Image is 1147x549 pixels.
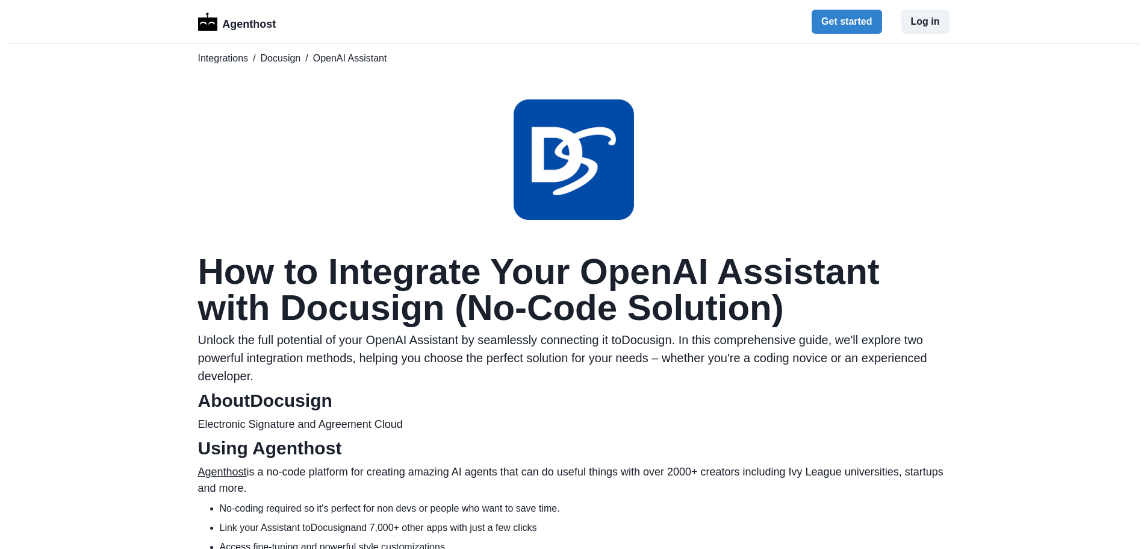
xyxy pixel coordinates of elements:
a: Integrations [198,51,249,66]
li: No-coding required so it's perfect for non devs or people who want to save time. [220,501,950,516]
p: is a no-code platform for creating amazing AI agents that can do useful things with over 2000+ cr... [198,464,950,497]
button: Log in [901,10,950,34]
h2: Using Agenthost [198,438,950,459]
button: Get started [812,10,881,34]
h1: How to Integrate Your OpenAI Assistant with Docusign (No-Code Solution) [198,254,950,326]
a: Agenthost [198,466,247,478]
nav: breadcrumb [198,51,950,66]
p: Unlock the full potential of your OpenAI Assistant by seamlessly connecting it to Docusign . In t... [198,331,950,385]
span: OpenAI Assistant [313,51,387,66]
span: / [305,51,308,66]
p: Electronic Signature and Agreement Cloud [198,416,950,433]
img: Docusign logo for OpenAI Assistant integration [514,99,634,220]
p: Agenthost [222,11,276,33]
h2: About Docusign [198,390,950,412]
img: Logo [198,13,218,31]
a: Docusign [261,51,301,66]
span: / [253,51,255,66]
a: LogoAgenthost [198,11,276,33]
li: Link your Assistant to Docusign and 7,000+ other apps with just a few clicks [220,521,950,535]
